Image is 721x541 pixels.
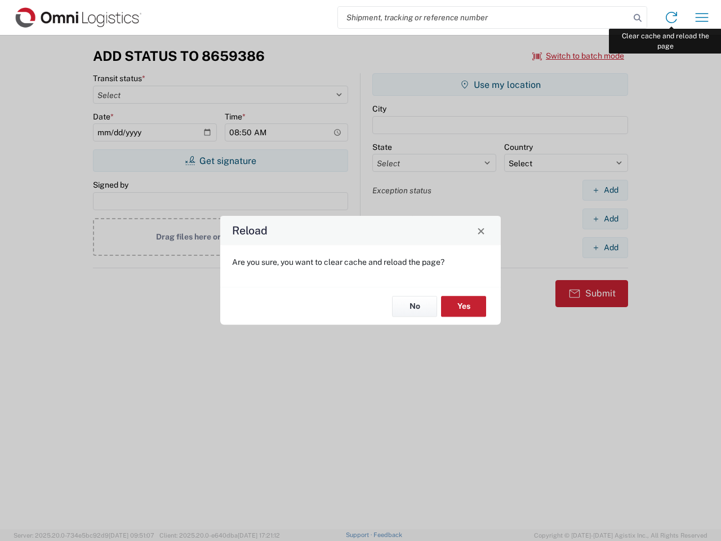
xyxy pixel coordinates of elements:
button: No [392,296,437,317]
p: Are you sure, you want to clear cache and reload the page? [232,257,489,267]
h4: Reload [232,223,268,239]
input: Shipment, tracking or reference number [338,7,630,28]
button: Close [473,223,489,238]
button: Yes [441,296,486,317]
